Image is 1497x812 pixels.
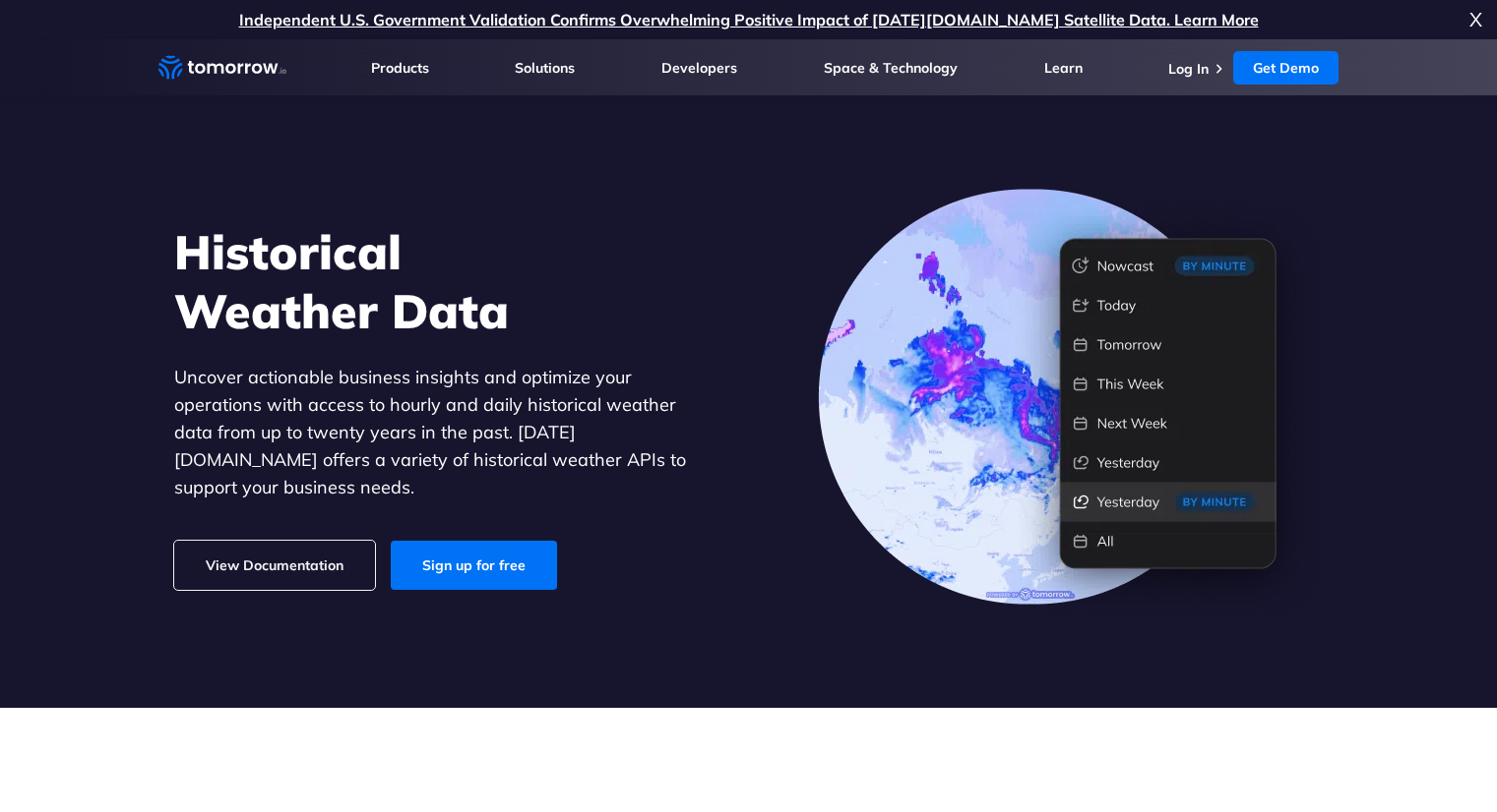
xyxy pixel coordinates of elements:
[158,53,286,83] a: Home link
[1233,51,1339,85] a: Get Demo
[661,59,737,77] a: Developers
[174,222,716,340] h1: Historical Weather Data
[239,10,1259,29] a: Independent U.S. Government Validation Confirms Overwhelming Positive Impact of [DATE][DOMAIN_NAM...
[824,59,958,77] a: Space & Technology
[1168,60,1209,78] a: Log In
[174,364,716,501] p: Uncover actionable business insights and optimize your operations with access to hourly and daily...
[1044,59,1083,77] a: Learn
[515,59,575,77] a: Solutions
[391,541,557,590] a: Sign up for free
[371,59,429,77] a: Products
[174,541,375,590] a: View Documentation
